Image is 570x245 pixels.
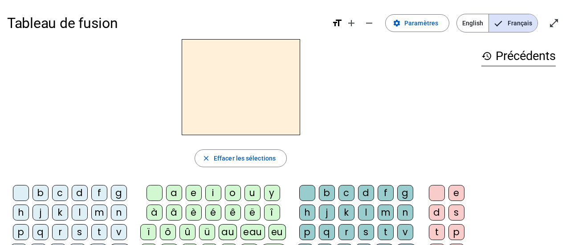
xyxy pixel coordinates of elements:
[52,224,68,240] div: r
[140,224,156,240] div: ï
[205,185,221,201] div: i
[448,185,464,201] div: e
[244,205,261,221] div: ë
[378,185,394,201] div: f
[166,185,182,201] div: a
[91,205,107,221] div: m
[160,224,176,240] div: ô
[264,185,280,201] div: y
[33,224,49,240] div: q
[111,205,127,221] div: n
[91,224,107,240] div: t
[404,18,438,28] span: Paramètres
[346,18,357,28] mat-icon: add
[299,205,315,221] div: h
[364,18,375,28] mat-icon: remove
[448,224,464,240] div: p
[358,185,374,201] div: d
[199,224,215,240] div: ü
[385,14,449,32] button: Paramètres
[166,205,182,221] div: â
[397,224,413,240] div: v
[358,205,374,221] div: l
[319,224,335,240] div: q
[225,205,241,221] div: ê
[489,14,537,32] span: Français
[72,205,88,221] div: l
[338,185,354,201] div: c
[147,205,163,221] div: à
[332,18,342,28] mat-icon: format_size
[429,205,445,221] div: d
[360,14,378,32] button: Diminuer la taille de la police
[264,205,280,221] div: î
[358,224,374,240] div: s
[72,224,88,240] div: s
[179,224,195,240] div: û
[378,205,394,221] div: m
[111,185,127,201] div: g
[299,224,315,240] div: p
[338,205,354,221] div: k
[481,46,556,66] h3: Précédents
[319,205,335,221] div: j
[214,153,276,164] span: Effacer les sélections
[448,205,464,221] div: s
[549,18,559,28] mat-icon: open_in_full
[111,224,127,240] div: v
[429,224,445,240] div: t
[393,19,401,27] mat-icon: settings
[225,185,241,201] div: o
[7,9,325,37] h1: Tableau de fusion
[456,14,538,32] mat-button-toggle-group: Language selection
[13,224,29,240] div: p
[240,224,265,240] div: eau
[244,185,261,201] div: u
[33,205,49,221] div: j
[397,205,413,221] div: n
[269,224,286,240] div: eu
[91,185,107,201] div: f
[397,185,413,201] div: g
[195,149,287,167] button: Effacer les sélections
[52,185,68,201] div: c
[33,185,49,201] div: b
[319,185,335,201] div: b
[457,14,489,32] span: English
[481,51,492,61] mat-icon: history
[378,224,394,240] div: t
[13,205,29,221] div: h
[545,14,563,32] button: Entrer en plein écran
[338,224,354,240] div: r
[186,205,202,221] div: è
[72,185,88,201] div: d
[186,185,202,201] div: e
[205,205,221,221] div: é
[342,14,360,32] button: Augmenter la taille de la police
[52,205,68,221] div: k
[219,224,237,240] div: au
[202,154,210,162] mat-icon: close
